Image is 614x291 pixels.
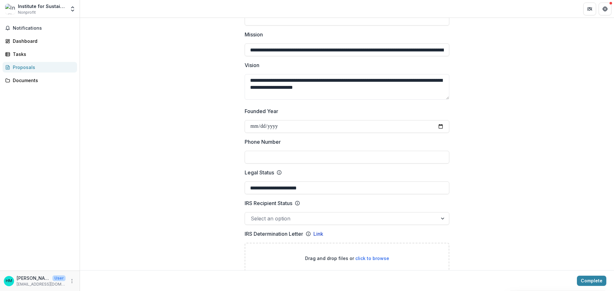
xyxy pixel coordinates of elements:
a: Link [313,230,323,238]
p: Phone Number [245,138,281,146]
p: IRS Determination Letter [245,230,303,238]
a: Proposals [3,62,77,73]
button: Open entity switcher [68,3,77,15]
button: More [68,277,76,285]
div: Proposals [13,64,72,71]
button: Complete [577,276,606,286]
a: Documents [3,75,77,86]
p: Drag and drop files or [305,255,389,262]
div: Institute for Sustainable Communities [18,3,66,10]
p: Vision [245,61,259,69]
p: User [52,275,66,281]
div: Tasks [13,51,72,57]
span: Notifications [13,26,75,31]
p: [PERSON_NAME] [17,275,50,281]
img: Institute for Sustainable Communities [5,4,15,14]
p: Mission [245,31,263,38]
p: Founded Year [245,107,278,115]
div: Dashboard [13,38,72,44]
a: Dashboard [3,36,77,46]
div: Documents [13,77,72,84]
button: Get Help [599,3,611,15]
p: [EMAIL_ADDRESS][DOMAIN_NAME] [17,281,66,287]
p: Legal Status [245,169,274,176]
span: click to browse [355,256,389,261]
p: IRS Recipient Status [245,199,292,207]
span: Nonprofit [18,10,36,15]
button: Notifications [3,23,77,33]
button: Partners [583,3,596,15]
a: Tasks [3,49,77,59]
div: Holly Moon [6,279,12,283]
